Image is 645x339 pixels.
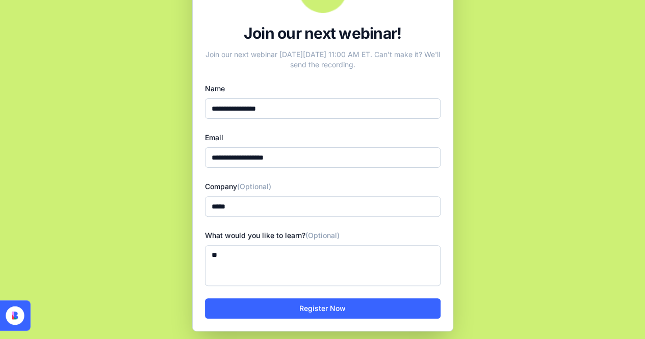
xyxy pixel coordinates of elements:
label: What would you like to learn? [205,231,340,240]
div: Join our next webinar! [205,24,441,42]
label: Company [205,182,271,191]
label: Name [205,84,225,93]
button: Register Now [205,298,441,319]
div: Join our next webinar [DATE][DATE] 11:00 AM ET. Can't make it? We'll send the recording. [205,45,441,70]
label: Email [205,133,223,142]
span: (Optional) [305,231,340,240]
span: (Optional) [237,182,271,191]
